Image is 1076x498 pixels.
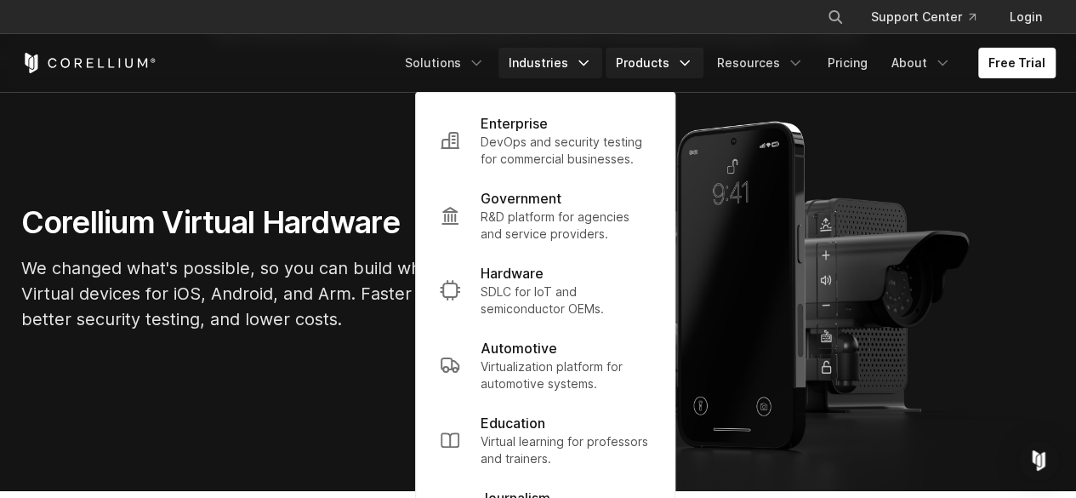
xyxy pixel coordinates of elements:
[481,263,544,283] p: Hardware
[707,48,814,78] a: Resources
[481,413,545,433] p: Education
[857,2,989,32] a: Support Center
[1018,440,1059,481] div: Open Intercom Messenger
[395,48,495,78] a: Solutions
[426,253,664,328] a: Hardware SDLC for IoT and semiconductor OEMs.
[426,103,664,178] a: Enterprise DevOps and security testing for commercial businesses.
[426,328,664,403] a: Automotive Virtualization platform for automotive systems.
[481,209,651,243] p: R&D platform for agencies and service providers.
[498,48,602,78] a: Industries
[21,203,532,242] h1: Corellium Virtual Hardware
[21,255,532,332] p: We changed what's possible, so you can build what's next. Virtual devices for iOS, Android, and A...
[817,48,878,78] a: Pricing
[481,188,561,209] p: Government
[481,338,557,358] p: Automotive
[426,403,664,478] a: Education Virtual learning for professors and trainers.
[21,53,157,73] a: Corellium Home
[481,283,651,318] p: SDLC for IoT and semiconductor OEMs.
[481,134,651,168] p: DevOps and security testing for commercial businesses.
[426,178,664,253] a: Government R&D platform for agencies and service providers.
[606,48,703,78] a: Products
[806,2,1056,32] div: Navigation Menu
[481,433,651,467] p: Virtual learning for professors and trainers.
[395,48,1056,78] div: Navigation Menu
[481,113,548,134] p: Enterprise
[978,48,1056,78] a: Free Trial
[820,2,851,32] button: Search
[881,48,961,78] a: About
[996,2,1056,32] a: Login
[481,358,651,392] p: Virtualization platform for automotive systems.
